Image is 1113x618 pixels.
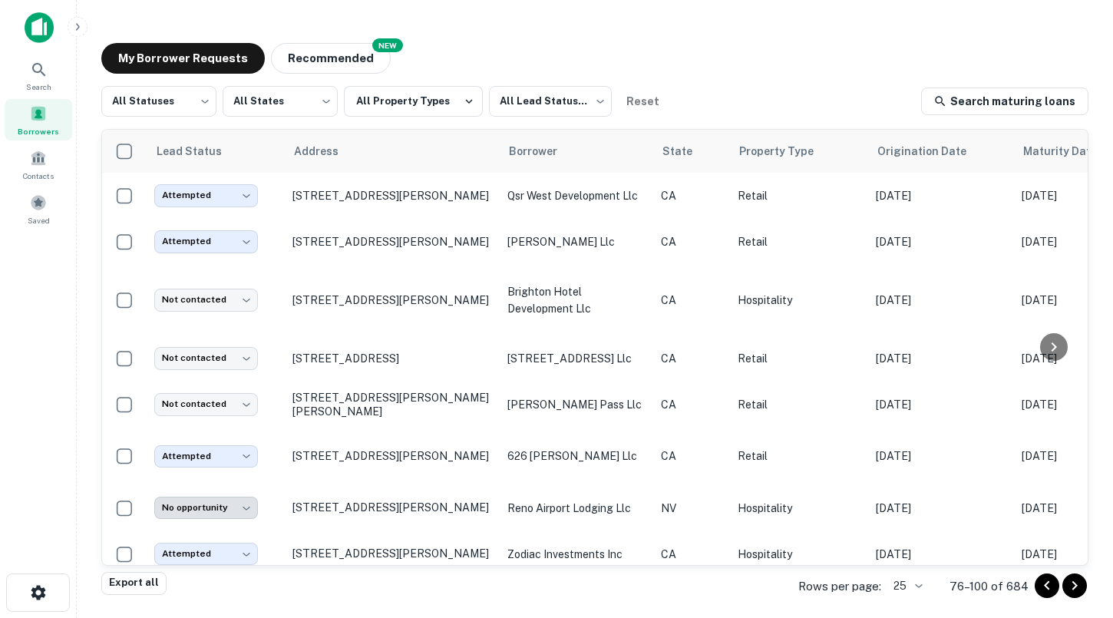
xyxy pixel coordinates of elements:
[154,543,258,565] div: Attempted
[372,38,403,52] div: NEW
[154,393,258,415] div: Not contacted
[18,125,59,137] span: Borrowers
[662,142,712,160] span: State
[5,144,72,185] a: Contacts
[25,12,54,43] img: capitalize-icon.png
[618,86,667,117] button: Reset
[507,546,646,563] p: zodiac investments inc
[292,501,492,514] p: [STREET_ADDRESS][PERSON_NAME]
[738,187,860,204] p: Retail
[738,292,860,309] p: Hospitality
[921,88,1088,115] a: Search maturing loans
[489,81,612,121] div: All Lead Statuses
[154,184,258,207] div: Attempted
[738,233,860,250] p: Retail
[876,187,1006,204] p: [DATE]
[507,233,646,250] p: [PERSON_NAME] llc
[1023,143,1097,160] h6: Maturity Date
[507,500,646,517] p: reno airport lodging llc
[509,142,577,160] span: Borrower
[292,449,492,463] p: [STREET_ADDRESS][PERSON_NAME]
[223,81,338,121] div: All States
[661,396,722,413] p: CA
[730,130,868,173] th: Property Type
[101,81,216,121] div: All Statuses
[876,396,1006,413] p: [DATE]
[739,142,834,160] span: Property Type
[1035,573,1059,598] button: Go to previous page
[101,572,167,595] button: Export all
[292,352,492,365] p: [STREET_ADDRESS]
[868,130,1014,173] th: Origination Date
[876,546,1006,563] p: [DATE]
[887,575,925,597] div: 25
[661,500,722,517] p: NV
[738,396,860,413] p: Retail
[738,500,860,517] p: Hospitality
[500,130,653,173] th: Borrower
[292,189,492,203] p: [STREET_ADDRESS][PERSON_NAME]
[1062,573,1087,598] button: Go to next page
[1036,446,1113,520] iframe: Chat Widget
[154,445,258,468] div: Attempted
[661,187,722,204] p: CA
[5,55,72,96] a: Search
[507,187,646,204] p: qsr west development llc
[5,188,72,230] a: Saved
[154,230,258,253] div: Attempted
[876,350,1006,367] p: [DATE]
[876,233,1006,250] p: [DATE]
[147,130,285,173] th: Lead Status
[738,448,860,464] p: Retail
[738,350,860,367] p: Retail
[507,448,646,464] p: 626 [PERSON_NAME] llc
[28,214,50,226] span: Saved
[285,130,500,173] th: Address
[23,170,54,182] span: Contacts
[798,577,881,596] p: Rows per page:
[101,43,265,74] button: My Borrower Requests
[1023,143,1112,160] div: Maturity dates displayed may be estimated. Please contact the lender for the most accurate maturi...
[5,99,72,140] a: Borrowers
[154,497,258,519] div: No opportunity
[154,289,258,311] div: Not contacted
[876,448,1006,464] p: [DATE]
[292,235,492,249] p: [STREET_ADDRESS][PERSON_NAME]
[292,293,492,307] p: [STREET_ADDRESS][PERSON_NAME]
[292,547,492,560] p: [STREET_ADDRESS][PERSON_NAME]
[661,448,722,464] p: CA
[738,546,860,563] p: Hospitality
[661,546,722,563] p: CA
[271,43,391,74] button: Recommended
[507,350,646,367] p: [STREET_ADDRESS] llc
[507,396,646,413] p: [PERSON_NAME] pass llc
[876,292,1006,309] p: [DATE]
[661,292,722,309] p: CA
[661,350,722,367] p: CA
[294,142,358,160] span: Address
[877,142,986,160] span: Origination Date
[653,130,730,173] th: State
[26,81,51,93] span: Search
[876,500,1006,517] p: [DATE]
[950,577,1029,596] p: 76–100 of 684
[292,391,492,418] p: [STREET_ADDRESS][PERSON_NAME][PERSON_NAME]
[661,233,722,250] p: CA
[154,347,258,369] div: Not contacted
[156,142,242,160] span: Lead Status
[344,86,483,117] button: All Property Types
[507,283,646,317] p: brighton hotel development llc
